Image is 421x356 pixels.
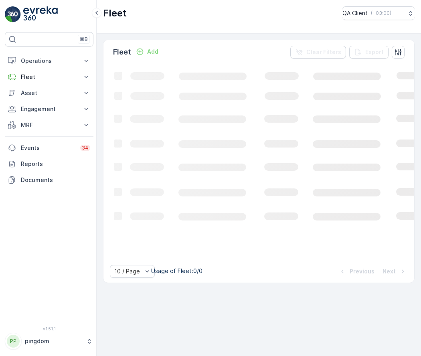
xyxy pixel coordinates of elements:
[7,335,20,348] div: PP
[365,48,384,56] p: Export
[290,46,346,59] button: Clear Filters
[21,144,75,152] p: Events
[113,47,131,58] p: Fleet
[5,156,93,172] a: Reports
[5,333,93,350] button: PPpingdom
[21,57,77,65] p: Operations
[151,267,202,275] p: Usage of Fleet : 0/0
[338,267,375,276] button: Previous
[5,6,21,22] img: logo
[371,10,391,16] p: ( +03:00 )
[5,85,93,101] button: Asset
[5,69,93,85] button: Fleet
[5,117,93,133] button: MRF
[82,145,89,151] p: 34
[103,7,127,20] p: Fleet
[5,326,93,331] span: v 1.51.1
[350,267,374,275] p: Previous
[306,48,341,56] p: Clear Filters
[147,48,158,56] p: Add
[133,47,162,57] button: Add
[25,337,82,345] p: pingdom
[21,89,77,97] p: Asset
[382,267,408,276] button: Next
[342,9,368,17] p: QA Client
[349,46,389,59] button: Export
[5,172,93,188] a: Documents
[23,6,58,22] img: logo_light-DOdMpM7g.png
[383,267,396,275] p: Next
[80,36,88,42] p: ⌘B
[5,53,93,69] button: Operations
[21,121,77,129] p: MRF
[21,105,77,113] p: Engagement
[21,160,90,168] p: Reports
[5,140,93,156] a: Events34
[21,176,90,184] p: Documents
[5,101,93,117] button: Engagement
[21,73,77,81] p: Fleet
[342,6,415,20] button: QA Client(+03:00)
